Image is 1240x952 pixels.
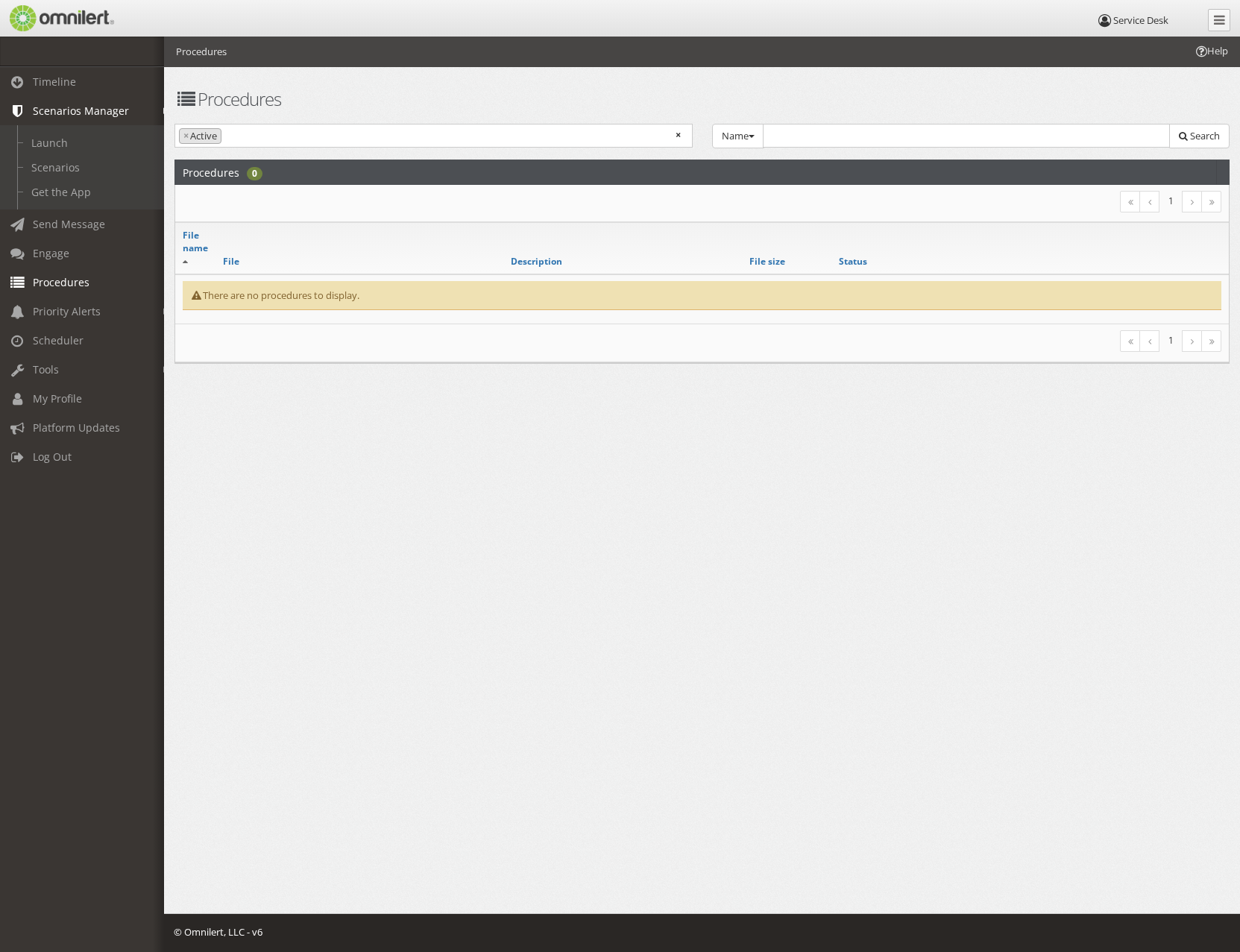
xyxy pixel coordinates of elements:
[676,128,681,142] span: Remove all items
[179,128,221,144] li: Active
[1201,330,1221,352] a: Last
[33,391,82,406] span: My Profile
[183,229,208,254] a: File name
[1159,191,1183,211] li: 1
[1113,13,1168,27] span: Service Desk
[1194,44,1228,58] span: Help
[712,124,764,148] button: Name
[174,89,693,109] h1: Procedures
[1208,9,1230,31] a: Collapse Menu
[1190,129,1220,142] span: Search
[33,246,69,260] span: Engage
[183,129,189,143] span: ×
[1120,330,1140,352] a: First
[33,104,129,118] span: Scenarios Manager
[247,167,262,180] div: 0
[1159,330,1183,350] li: 1
[33,420,120,435] span: Platform Updates
[176,45,227,59] li: Procedures
[33,217,105,231] span: Send Message
[1169,124,1230,148] button: Search
[33,75,76,89] span: Timeline
[33,450,72,464] span: Log Out
[183,160,239,184] h2: Procedures
[174,925,262,939] span: © Omnilert, LLC - v6
[33,333,84,347] span: Scheduler
[839,255,867,268] a: Status
[183,281,1221,311] div: There are no procedures to display.
[33,362,59,376] span: Tools
[7,5,114,31] img: Omnilert
[1182,191,1202,212] a: Next
[1139,330,1159,352] a: Previous
[1201,191,1221,212] a: Last
[1120,191,1140,212] a: First
[1182,330,1202,352] a: Next
[34,10,64,24] span: Help
[33,275,89,289] span: Procedures
[223,255,239,268] a: File
[1139,191,1159,212] a: Previous
[33,304,101,318] span: Priority Alerts
[749,255,785,268] a: File size
[511,255,562,268] a: Description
